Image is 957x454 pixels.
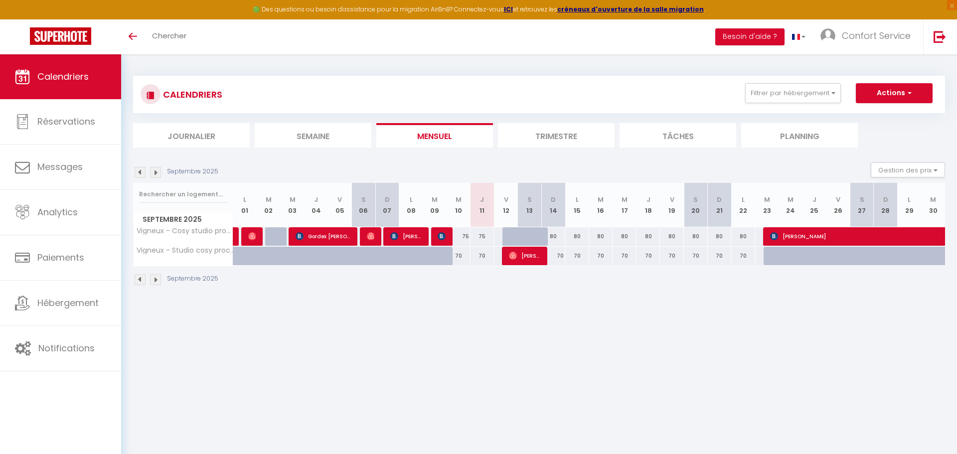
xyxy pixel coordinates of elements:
[296,227,350,246] span: Gordex [PERSON_NAME]
[385,195,390,204] abbr: D
[637,227,660,246] div: 80
[850,183,874,227] th: 27
[779,183,803,227] th: 24
[390,227,422,246] span: [PERSON_NAME]
[598,195,604,204] abbr: M
[37,297,99,309] span: Hébergement
[160,83,222,106] h3: CALENDRIERS
[480,195,484,204] abbr: J
[30,27,91,45] img: Super Booking
[37,115,95,128] span: Réservations
[788,195,794,204] abbr: M
[494,183,518,227] th: 12
[243,195,246,204] abbr: L
[167,167,218,176] p: Septembre 2025
[660,227,684,246] div: 80
[741,123,858,148] li: Planning
[447,227,471,246] div: 75
[589,183,613,227] th: 16
[856,83,933,103] button: Actions
[731,183,755,227] th: 22
[637,247,660,265] div: 70
[813,19,923,54] a: ... Confort Service
[576,195,579,204] abbr: L
[708,227,732,246] div: 80
[471,227,494,246] div: 75
[257,183,281,227] th: 02
[447,183,471,227] th: 10
[755,183,779,227] th: 23
[281,183,305,227] th: 03
[717,195,722,204] abbr: D
[860,195,864,204] abbr: S
[352,183,376,227] th: 06
[660,247,684,265] div: 70
[471,183,494,227] th: 11
[565,227,589,246] div: 80
[551,195,556,204] abbr: D
[255,123,371,148] li: Semaine
[871,162,945,177] button: Gestion des prix
[745,83,841,103] button: Filtrer par hébergement
[135,227,235,235] span: Vigneux - Cosy studio proche [GEOGRAPHIC_DATA] & Orly
[135,247,235,254] span: Vigneux - Studio cosy proche [GEOGRAPHIC_DATA] & Orly
[432,195,438,204] abbr: M
[637,183,660,227] th: 18
[527,195,532,204] abbr: S
[802,183,826,227] th: 25
[589,227,613,246] div: 80
[375,183,399,227] th: 07
[742,195,745,204] abbr: L
[930,195,936,204] abbr: M
[820,28,835,43] img: ...
[541,183,565,227] th: 14
[541,247,565,265] div: 70
[399,183,423,227] th: 08
[670,195,674,204] abbr: V
[836,195,840,204] abbr: V
[812,195,816,204] abbr: J
[504,195,508,204] abbr: V
[708,183,732,227] th: 21
[613,183,637,227] th: 17
[934,30,946,43] img: logout
[361,195,366,204] abbr: S
[921,183,945,227] th: 30
[731,227,755,246] div: 80
[37,160,83,173] span: Messages
[471,247,494,265] div: 70
[134,212,233,227] span: Septembre 2025
[37,70,89,83] span: Calendriers
[646,195,650,204] abbr: J
[509,246,540,265] span: [PERSON_NAME]
[438,227,446,246] span: [PERSON_NAME]
[842,29,911,42] span: Confort Service
[152,30,186,41] span: Chercher
[233,183,257,227] th: 01
[622,195,628,204] abbr: M
[337,195,342,204] abbr: V
[37,251,84,264] span: Paiements
[367,227,375,246] span: [PERSON_NAME]
[908,195,911,204] abbr: L
[266,195,272,204] abbr: M
[557,5,704,13] a: créneaux d'ouverture de la salle migration
[826,183,850,227] th: 26
[589,247,613,265] div: 70
[565,183,589,227] th: 15
[498,123,615,148] li: Trimestre
[620,123,736,148] li: Tâches
[248,227,256,246] span: [PERSON_NAME]
[304,183,328,227] th: 04
[410,195,413,204] abbr: L
[613,227,637,246] div: 80
[139,185,227,203] input: Rechercher un logement...
[456,195,462,204] abbr: M
[504,5,513,13] strong: ICI
[898,183,922,227] th: 29
[167,274,218,284] p: Septembre 2025
[518,183,542,227] th: 13
[233,227,238,246] a: [PERSON_NAME]
[660,183,684,227] th: 19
